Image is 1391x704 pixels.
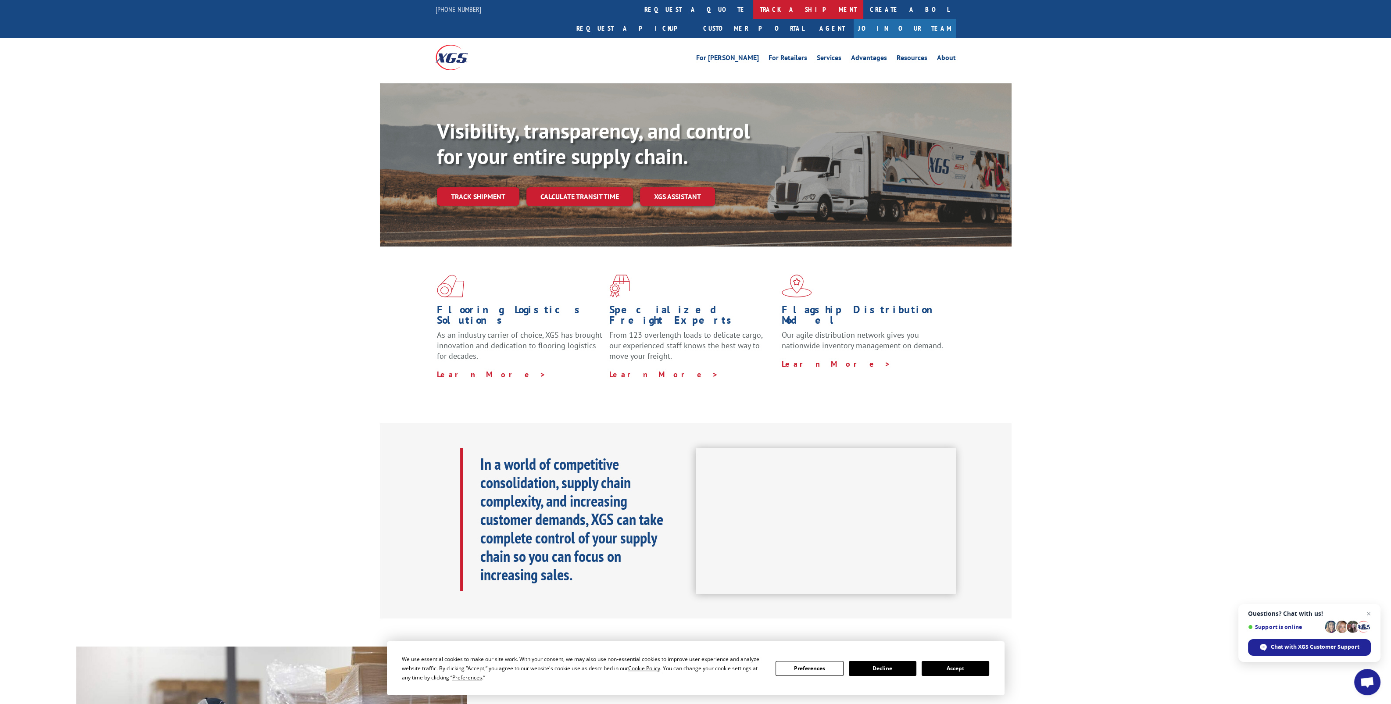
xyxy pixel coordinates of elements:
button: Decline [849,661,916,676]
a: Request a pickup [570,19,697,38]
a: Customer Portal [697,19,811,38]
a: [PHONE_NUMBER] [436,5,481,14]
button: Preferences [776,661,843,676]
a: Open chat [1354,669,1380,695]
p: From 123 overlength loads to delicate cargo, our experienced staff knows the best way to move you... [609,330,775,369]
a: For [PERSON_NAME] [696,54,759,64]
img: xgs-icon-focused-on-flooring-red [609,275,630,297]
b: Visibility, transparency, and control for your entire supply chain. [437,117,750,170]
a: Agent [811,19,854,38]
img: xgs-icon-flagship-distribution-model-red [782,275,812,297]
span: Support is online [1248,624,1322,630]
b: In a world of competitive consolidation, supply chain complexity, and increasing customer demands... [480,454,663,585]
span: Questions? Chat with us! [1248,610,1371,617]
span: Chat with XGS Customer Support [1271,643,1359,651]
a: Learn More > [437,369,546,379]
div: We use essential cookies to make our site work. With your consent, we may also use non-essential ... [402,654,765,682]
a: About [937,54,956,64]
span: Preferences [452,674,482,681]
a: Calculate transit time [526,187,633,206]
img: xgs-icon-total-supply-chain-intelligence-red [437,275,464,297]
a: Track shipment [437,187,519,206]
a: Join Our Team [854,19,956,38]
span: As an industry carrier of choice, XGS has brought innovation and dedication to flooring logistics... [437,330,602,361]
span: Chat with XGS Customer Support [1248,639,1371,656]
h1: Flooring Logistics Solutions [437,304,603,330]
div: Cookie Consent Prompt [387,641,1005,695]
a: Learn More > [782,359,891,369]
iframe: XGS Logistics Solutions [696,448,956,594]
a: Services [817,54,841,64]
h1: Flagship Distribution Model [782,304,948,330]
a: Advantages [851,54,887,64]
span: Cookie Policy [628,665,660,672]
a: For Retailers [769,54,807,64]
span: Our agile distribution network gives you nationwide inventory management on demand. [782,330,943,350]
h1: Specialized Freight Experts [609,304,775,330]
button: Accept [922,661,989,676]
a: Learn More > [609,369,719,379]
a: Resources [897,54,927,64]
a: XGS ASSISTANT [640,187,715,206]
